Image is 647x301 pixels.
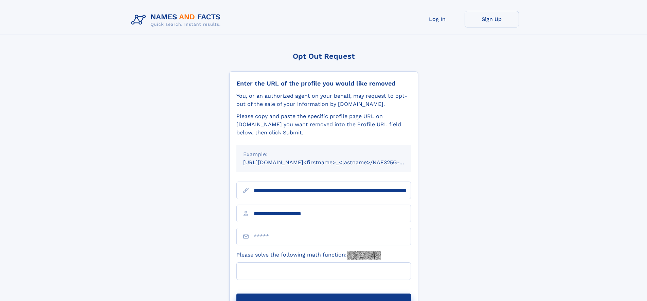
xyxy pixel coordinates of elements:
[236,80,411,87] div: Enter the URL of the profile you would like removed
[229,52,418,60] div: Opt Out Request
[465,11,519,27] a: Sign Up
[243,150,404,158] div: Example:
[410,11,465,27] a: Log In
[236,92,411,108] div: You, or an authorized agent on your behalf, may request to opt-out of the sale of your informatio...
[128,11,226,29] img: Logo Names and Facts
[236,112,411,137] div: Please copy and paste the specific profile page URL on [DOMAIN_NAME] you want removed into the Pr...
[243,159,424,166] small: [URL][DOMAIN_NAME]<firstname>_<lastname>/NAF325G-xxxxxxxx
[236,251,381,260] label: Please solve the following math function:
